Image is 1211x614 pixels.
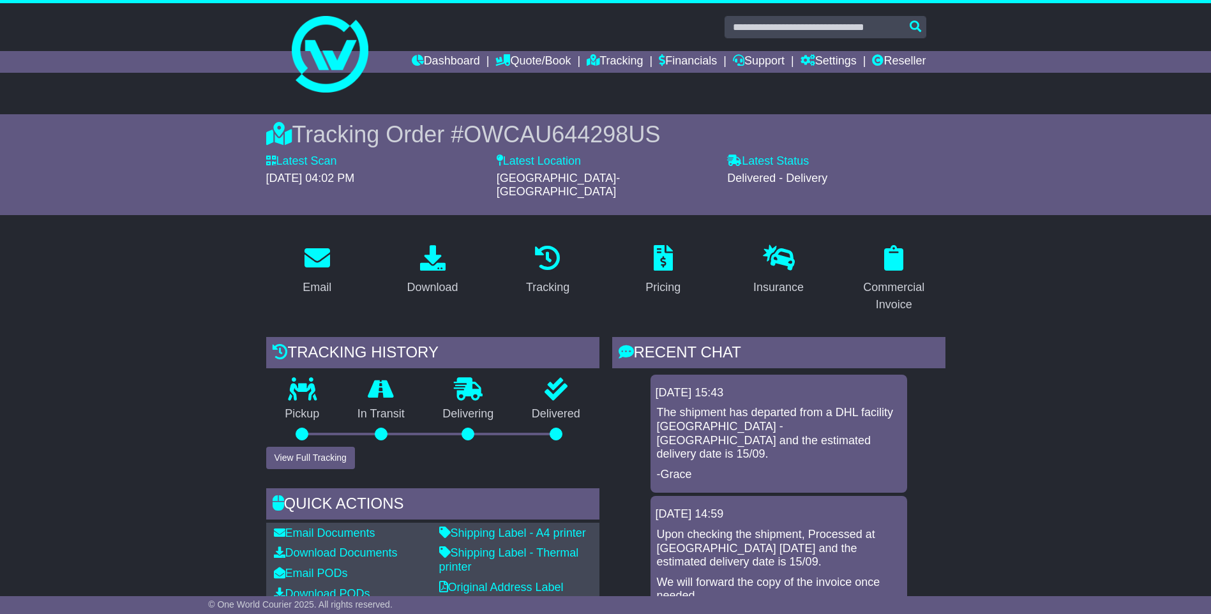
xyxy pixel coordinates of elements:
div: Quick Actions [266,488,599,523]
div: Tracking history [266,337,599,371]
a: Original Address Label [439,581,564,594]
a: Email PODs [274,567,348,580]
div: Tracking [526,279,569,296]
span: [DATE] 04:02 PM [266,172,355,184]
a: Tracking [587,51,643,73]
a: Download [398,241,466,301]
a: Commercial Invoice [843,241,945,318]
a: Tracking [518,241,578,301]
p: We will forward the copy of the invoice once needed. [657,576,901,603]
p: Delivered [513,407,599,421]
a: Shipping Label - Thermal printer [439,546,579,573]
a: Insurance [745,241,812,301]
div: [DATE] 14:59 [656,507,902,521]
a: Shipping Label - A4 printer [439,527,586,539]
div: Download [407,279,458,296]
a: Support [733,51,785,73]
div: Tracking Order # [266,121,945,148]
span: [GEOGRAPHIC_DATA]-[GEOGRAPHIC_DATA] [497,172,620,198]
div: Insurance [753,279,804,296]
p: Upon checking the shipment, Processed at [GEOGRAPHIC_DATA] [DATE] and the estimated delivery date... [657,528,901,569]
p: In Transit [338,407,424,421]
p: The shipment has departed from a DHL facility [GEOGRAPHIC_DATA] - [GEOGRAPHIC_DATA] and the estim... [657,406,901,461]
a: Dashboard [412,51,480,73]
label: Latest Scan [266,154,337,168]
span: Delivered - Delivery [727,172,827,184]
div: RECENT CHAT [612,337,945,371]
a: Pricing [637,241,689,301]
a: Email Documents [274,527,375,539]
a: Download PODs [274,587,370,600]
div: Email [303,279,331,296]
a: Quote/Book [495,51,571,73]
span: © One World Courier 2025. All rights reserved. [208,599,393,610]
div: Pricing [645,279,681,296]
label: Latest Status [727,154,809,168]
div: [DATE] 15:43 [656,386,902,400]
a: Email [294,241,340,301]
a: Reseller [872,51,926,73]
p: Delivering [424,407,513,421]
button: View Full Tracking [266,447,355,469]
a: Download Documents [274,546,398,559]
label: Latest Location [497,154,581,168]
div: Commercial Invoice [851,279,937,313]
a: Settings [801,51,857,73]
p: -Grace [657,468,901,482]
a: Financials [659,51,717,73]
span: OWCAU644298US [463,121,660,147]
p: Pickup [266,407,339,421]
